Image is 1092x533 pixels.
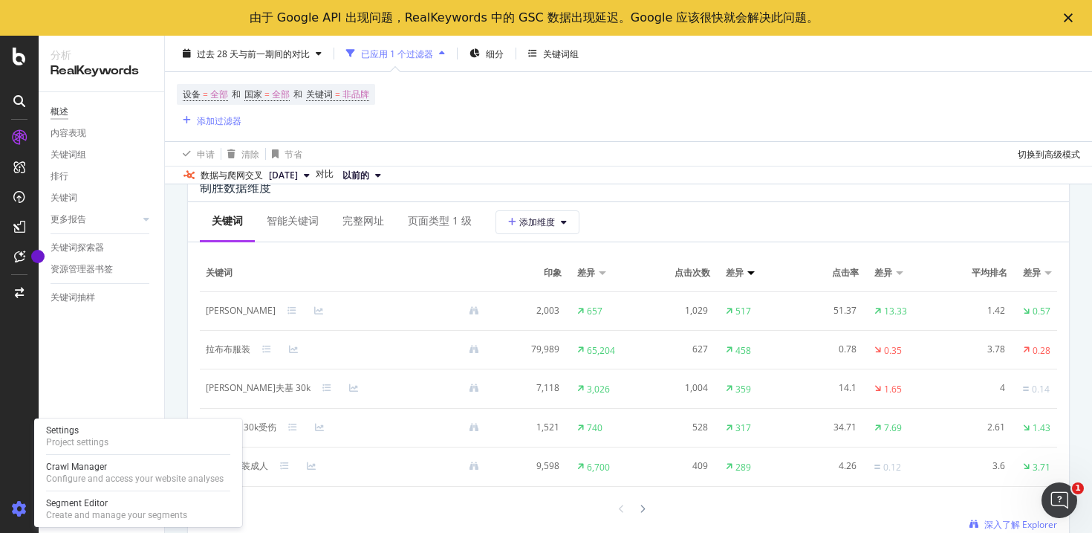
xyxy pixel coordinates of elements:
[495,210,579,234] button: 添加维度
[587,343,615,356] font: 65,204
[800,381,857,395] div: 14.1
[206,304,276,317] div: 杰德诺拉佐夫基·胡尔托沃
[651,343,708,356] div: 627
[46,461,224,473] div: Crawl Manager
[503,266,562,280] span: 印象
[651,266,710,280] span: 点击次数
[51,212,86,227] div: 更多报告
[692,343,708,355] font: 627
[51,104,154,120] a: 概述
[46,436,108,448] div: Project settings
[675,266,710,279] font: 点击次数
[408,213,472,227] font: 页面类型 1 级
[51,147,86,163] div: 关键词组
[987,343,1005,355] font: 3.78
[342,169,369,182] span: 以前的
[206,304,276,317] font: [PERSON_NAME]
[197,114,241,126] font: 添加过滤器
[51,290,95,306] div: 关键词抽样
[874,266,892,279] font: 差异
[531,343,559,355] font: 79,989
[51,290,154,306] a: 关键词抽样
[206,381,311,394] font: [PERSON_NAME]夫基 30k
[244,88,262,100] font: 国家
[1033,421,1050,434] font: 1.43
[267,213,319,227] font: 智能关键词
[40,423,236,450] a: SettingsProject settings
[692,421,708,433] font: 528
[503,421,559,434] div: 1,521
[1064,13,1079,22] div: 关闭
[51,240,104,256] div: 关键词探索器
[987,421,1005,433] font: 2.61
[949,343,1005,356] div: 3.78
[577,266,595,279] font: 差异
[342,88,369,100] font: 非品牌
[197,47,238,59] font: 过去 28 天
[46,509,187,521] div: Create and manage your segments
[335,88,340,100] font: =
[361,47,433,59] font: 已应用 1 个过滤器
[1023,266,1041,279] font: 差异
[949,381,1005,395] div: 4
[522,42,585,65] button: 关键词组
[238,47,247,59] font: 与
[735,383,751,395] font: 359
[587,305,602,317] font: 657
[1033,305,1050,317] font: 0.57
[51,262,113,277] div: 资源管理器书签
[800,421,857,434] div: 34.71
[992,459,1005,472] font: 3.6
[206,381,311,395] div: 杰德诺拉佐夫基 30k
[536,459,559,472] font: 9,598
[726,266,744,280] span: 差异
[735,421,751,434] font: 317
[536,304,559,317] font: 2,003
[839,459,857,472] font: 4.26
[51,214,86,224] font: 更多报告
[949,421,1005,434] div: 2.61
[874,465,880,469] img: 平等的
[183,88,201,100] font: 设备
[1012,142,1080,166] button: 切换到高级模式
[200,179,271,196] font: 制胜数据维度
[46,473,224,485] div: Configure and access your website analyses
[543,47,579,59] font: 关键词组
[51,149,86,160] font: 关键词组
[51,240,154,256] a: 关键词探索器
[544,266,562,279] font: 印象
[51,193,77,203] font: 关键词
[293,88,302,100] font: 和
[269,169,298,182] span: 2025年9月26日
[832,266,859,279] font: 点击率
[337,167,387,184] button: 以前的
[263,167,316,184] button: [DATE]
[800,304,857,317] div: 51.37
[464,42,510,65] button: 细分
[884,305,907,317] font: 13.33
[486,47,504,59] font: 细分
[272,88,290,100] font: 全部
[51,212,139,227] a: 更多报告
[31,250,45,263] div: 工具提示锚点
[177,42,328,65] button: 过去 28 天与前一期间的对比
[735,305,751,317] font: 517
[51,264,113,274] font: 资源管理器书签
[51,49,71,61] font: 分析
[503,381,559,395] div: 7,118
[340,42,451,65] button: 已应用 1 个过滤器
[519,216,555,228] font: 添加维度
[800,266,859,280] span: 点击率
[587,460,610,473] font: 6,700
[51,106,68,117] font: 概述
[51,190,154,206] a: 关键词
[692,459,708,472] font: 409
[1000,381,1005,394] font: 4
[503,459,559,473] div: 9,598
[949,459,1005,473] div: 3.6
[884,343,902,356] font: 0.35
[206,343,250,356] div: 拉布布服装
[972,266,1007,279] font: 平均排名
[685,304,708,317] font: 1,029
